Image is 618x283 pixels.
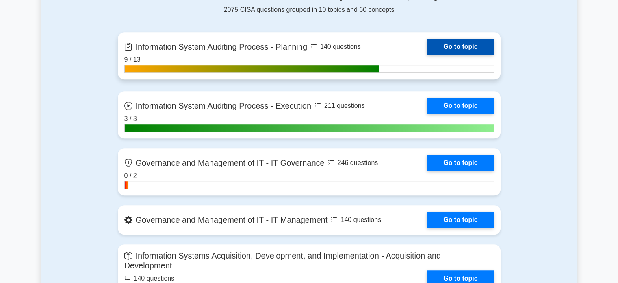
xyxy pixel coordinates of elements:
a: Go to topic [427,39,494,55]
a: Go to topic [427,98,494,114]
a: Go to topic [427,155,494,171]
a: Go to topic [427,212,494,228]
